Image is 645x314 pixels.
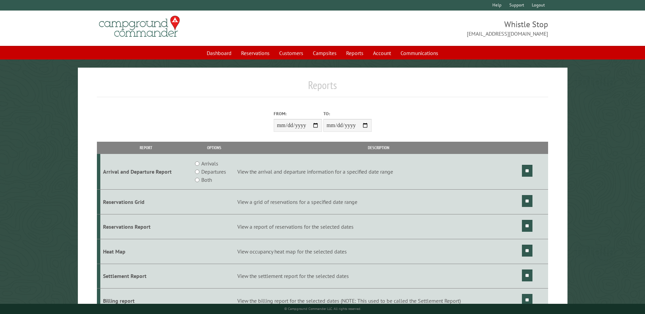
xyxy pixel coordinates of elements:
label: Both [201,176,212,184]
label: Departures [201,168,226,176]
label: From: [274,110,322,117]
td: View a grid of reservations for a specified date range [236,190,521,214]
td: Billing report [100,289,192,313]
td: Reservations Report [100,214,192,239]
a: Account [369,47,395,59]
td: View the arrival and departure information for a specified date range [236,154,521,190]
h1: Reports [97,78,548,97]
a: Dashboard [203,47,236,59]
th: Description [236,142,521,154]
th: Report [100,142,192,154]
td: View the billing report for the selected dates (NOTE: This used to be called the Settlement Report) [236,289,521,313]
span: Whistle Stop [EMAIL_ADDRESS][DOMAIN_NAME] [323,19,548,38]
td: View occupancy heat map for the selected dates [236,239,521,264]
th: Options [192,142,236,154]
a: Communications [396,47,442,59]
td: Heat Map [100,239,192,264]
a: Reservations [237,47,274,59]
td: Arrival and Departure Report [100,154,192,190]
label: Arrivals [201,159,218,168]
td: Reservations Grid [100,190,192,214]
td: Settlement Report [100,264,192,289]
img: Campground Commander [97,13,182,40]
a: Customers [275,47,307,59]
label: To: [323,110,372,117]
a: Reports [342,47,368,59]
a: Campsites [309,47,341,59]
td: View a report of reservations for the selected dates [236,214,521,239]
small: © Campground Commander LLC. All rights reserved. [284,307,361,311]
td: View the settlement report for the selected dates [236,264,521,289]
